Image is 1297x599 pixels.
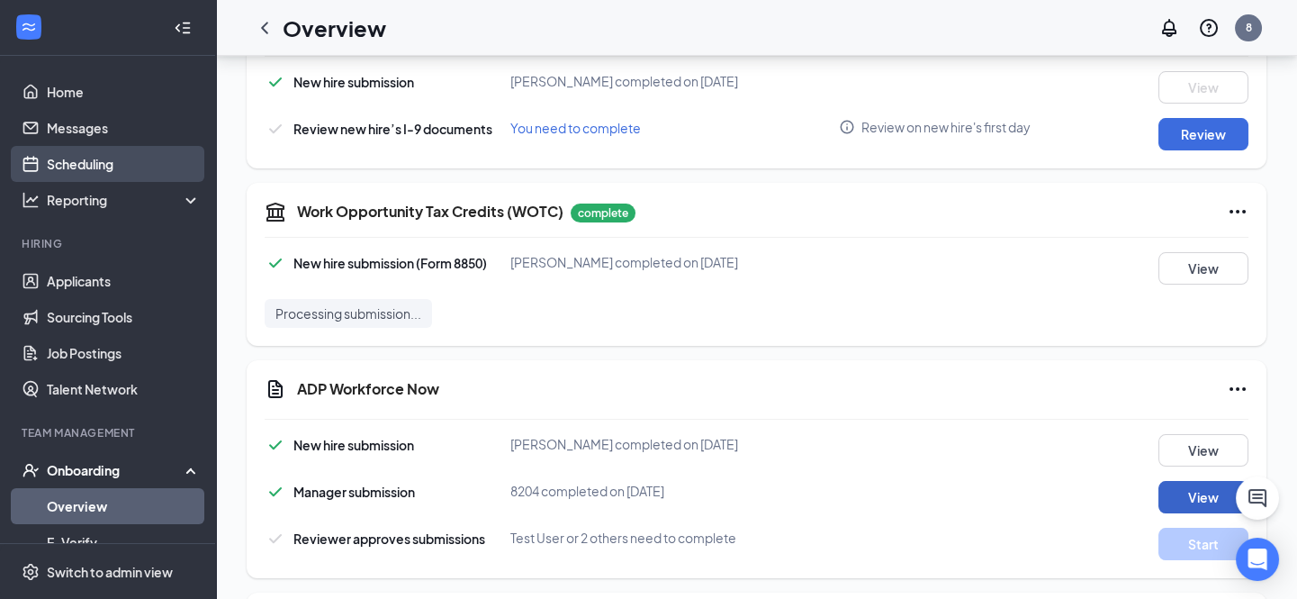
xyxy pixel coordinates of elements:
a: Home [47,74,201,110]
span: New hire submission [293,74,414,90]
svg: Notifications [1158,17,1180,39]
button: View [1158,434,1248,467]
svg: ChatActive [1247,487,1268,509]
div: Team Management [22,425,197,440]
svg: Ellipses [1227,378,1248,400]
svg: Analysis [22,191,40,209]
span: Reviewer approves submissions [293,531,485,547]
span: Review new hire’s I-9 documents [293,121,492,137]
a: Job Postings [47,335,201,371]
svg: QuestionInfo [1198,17,1220,39]
div: Switch to admin view [47,563,173,581]
a: Applicants [47,263,201,299]
a: Scheduling [47,146,201,182]
span: New hire submission (Form 8850) [293,255,487,271]
span: Processing submission... [275,304,421,322]
div: Onboarding [47,461,185,479]
span: Test User or 2 others need to complete [510,530,736,546]
span: Manager submission [293,484,415,500]
div: Reporting [47,191,202,209]
a: Sourcing Tools [47,299,201,335]
svg: Checkmark [265,71,286,93]
svg: WorkstreamLogo [20,18,38,36]
div: Hiring [22,236,197,251]
button: View [1158,71,1248,104]
svg: UserCheck [22,461,40,479]
svg: Document [265,378,286,400]
a: Overview [47,488,201,524]
span: [PERSON_NAME] completed on [DATE] [510,254,738,270]
svg: Checkmark [265,528,286,549]
span: [PERSON_NAME] completed on [DATE] [510,436,738,452]
svg: TaxGovernmentIcon [265,201,286,222]
a: Talent Network [47,371,201,407]
button: View [1158,481,1248,513]
span: New hire submission [293,437,414,453]
svg: Info [839,119,855,135]
a: Messages [47,110,201,146]
h5: ADP Workforce Now [297,379,439,399]
div: Open Intercom Messenger [1236,538,1279,581]
span: 8204 completed on [DATE] [510,483,664,499]
span: You need to complete [510,120,641,136]
span: [PERSON_NAME] completed on [DATE] [510,73,738,89]
button: Start [1158,528,1248,560]
svg: Checkmark [265,434,286,456]
h5: Work Opportunity Tax Credits (WOTC) [297,202,563,222]
a: E-Verify [47,524,201,560]
span: Review on new hire's first day [861,118,1031,136]
svg: Checkmark [265,481,286,503]
svg: Checkmark [265,118,286,140]
svg: Ellipses [1227,201,1248,222]
div: 8 [1246,20,1252,35]
button: ChatActive [1236,476,1279,520]
h1: Overview [283,13,386,43]
svg: Collapse [174,19,192,37]
svg: ChevronLeft [254,17,275,39]
button: View [1158,252,1248,285]
svg: Settings [22,563,40,581]
p: complete [571,204,635,222]
button: Review [1158,118,1248,150]
svg: Checkmark [265,252,286,274]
